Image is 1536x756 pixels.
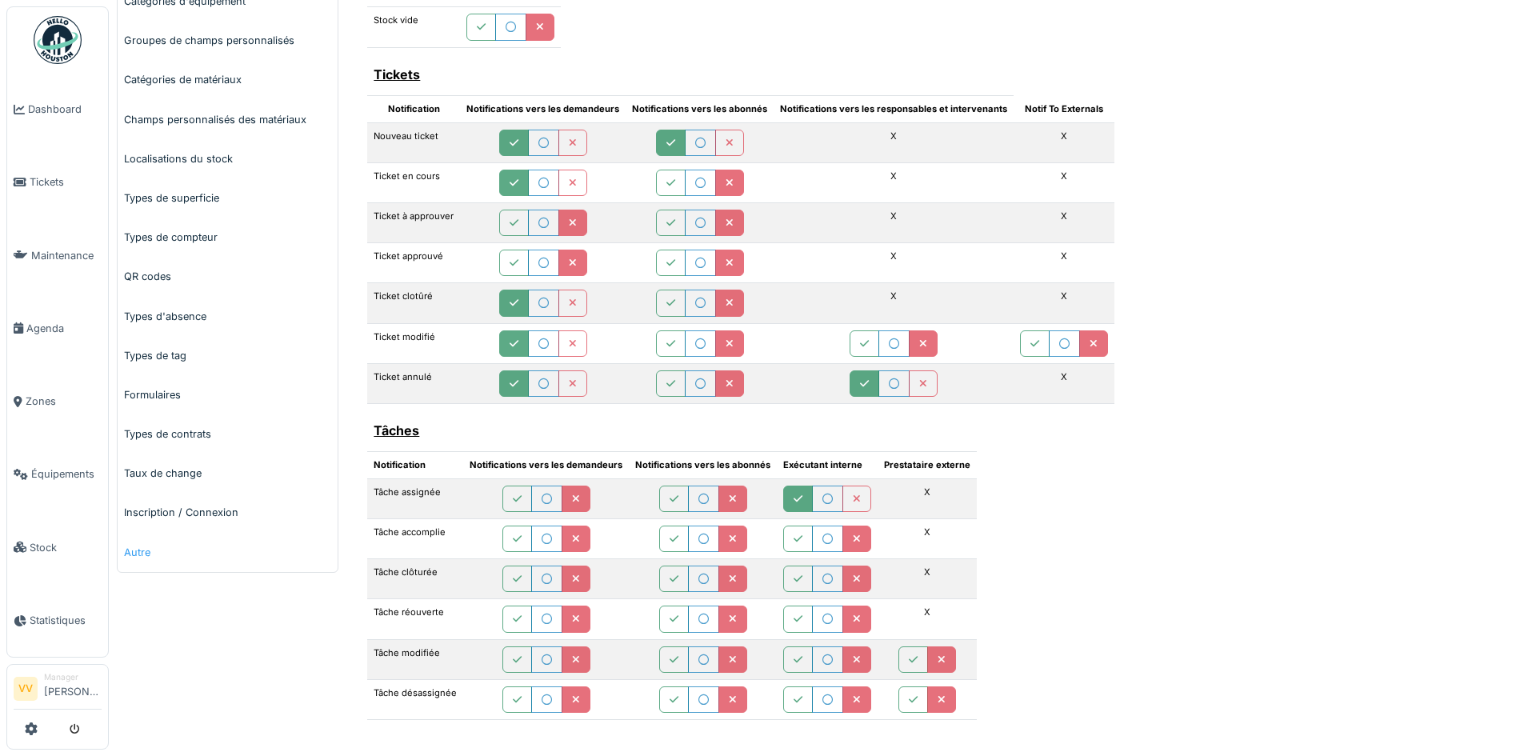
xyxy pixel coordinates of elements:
[7,219,108,292] a: Maintenance
[1014,243,1114,283] td: X
[1025,103,1103,114] span: translation missing: fr.company.notif_to_externals
[774,122,1014,162] td: X
[1014,162,1114,202] td: X
[26,321,102,336] span: Agenda
[367,122,460,162] td: Nouveau ticket
[774,283,1014,323] td: X
[367,323,460,363] td: Ticket modifié
[774,95,1014,122] th: Notifications vers les responsables et intervenants
[777,452,878,479] th: Exécutant interne
[44,671,102,706] li: [PERSON_NAME]
[118,218,338,257] a: Types de compteur
[1014,363,1114,403] td: X
[31,466,102,482] span: Équipements
[118,257,338,296] a: QR codes
[118,454,338,493] a: Taux de change
[367,478,463,518] td: Tâche assignée
[34,16,82,64] img: Badge_color-CXgf-gQk.svg
[878,599,977,639] td: X
[1014,122,1114,162] td: X
[374,14,418,27] label: Stock vide
[367,559,463,599] td: Tâche clôturée
[774,203,1014,243] td: X
[367,452,463,479] th: Notification
[878,478,977,518] td: X
[118,297,338,336] a: Types d'absence
[7,292,108,365] a: Agenda
[30,613,102,628] span: Statistiques
[774,243,1014,283] td: X
[1014,203,1114,243] td: X
[7,511,108,584] a: Stock
[118,60,338,99] a: Catégories de matériaux
[7,365,108,438] a: Zones
[118,533,338,572] a: Autre
[367,363,460,403] td: Ticket annulé
[367,203,460,243] td: Ticket à approuver
[878,519,977,559] td: X
[118,178,338,218] a: Types de superficie
[367,243,460,283] td: Ticket approuvé
[367,283,460,323] td: Ticket clotûré
[118,139,338,178] a: Localisations du stock
[629,452,777,479] th: Notifications vers les abonnés
[374,67,1007,82] h6: Tickets
[28,102,102,117] span: Dashboard
[30,540,102,555] span: Stock
[14,677,38,701] li: VV
[30,174,102,190] span: Tickets
[367,599,463,639] td: Tâche réouverte
[367,639,463,679] td: Tâche modifiée
[118,375,338,414] a: Formulaires
[774,162,1014,202] td: X
[26,394,102,409] span: Zones
[367,162,460,202] td: Ticket en cours
[878,559,977,599] td: X
[7,584,108,657] a: Statistiques
[118,493,338,532] a: Inscription / Connexion
[118,414,338,454] a: Types de contrats
[118,100,338,139] a: Champs personnalisés des matériaux
[463,452,629,479] th: Notifications vers les demandeurs
[7,438,108,510] a: Équipements
[1014,283,1114,323] td: X
[367,679,463,719] td: Tâche désassignée
[626,95,774,122] th: Notifications vers les abonnés
[44,671,102,683] div: Manager
[878,452,977,479] th: Prestataire externe
[14,671,102,710] a: VV Manager[PERSON_NAME]
[31,248,102,263] span: Maintenance
[118,336,338,375] a: Types de tag
[7,73,108,146] a: Dashboard
[460,95,626,122] th: Notifications vers les demandeurs
[367,519,463,559] td: Tâche accomplie
[367,95,460,122] th: Notification
[374,423,970,438] h6: Tâches
[7,146,108,218] a: Tickets
[118,21,338,60] a: Groupes de champs personnalisés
